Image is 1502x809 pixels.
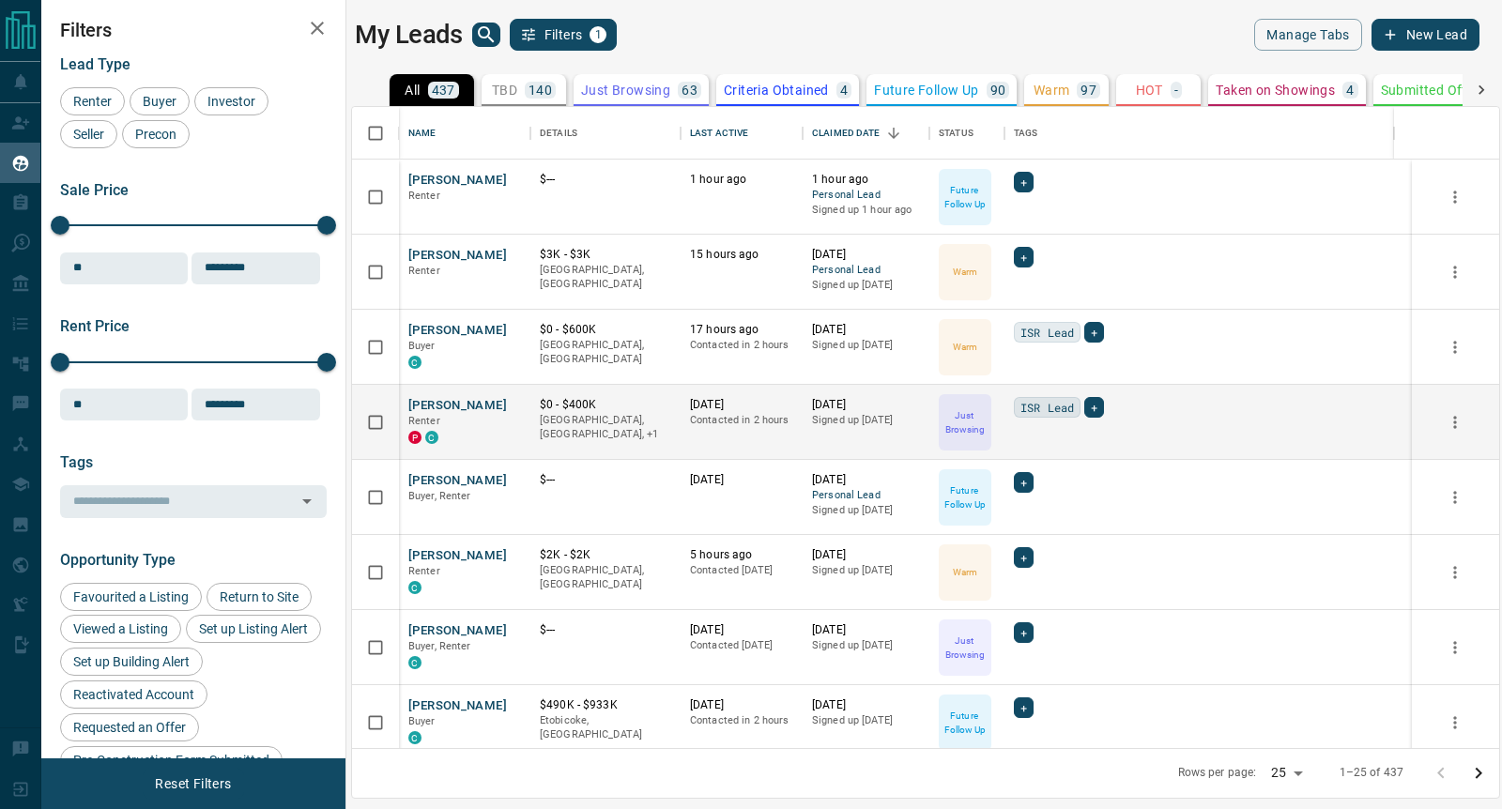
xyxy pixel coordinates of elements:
div: + [1014,172,1034,192]
p: Taken on Showings [1216,84,1335,97]
span: Renter [67,94,118,109]
div: Seller [60,120,117,148]
p: [DATE] [812,622,920,638]
button: [PERSON_NAME] [408,397,507,415]
p: Warm [953,340,977,354]
p: Signed up [DATE] [812,713,920,728]
p: [DATE] [690,472,793,488]
span: Rent Price [60,317,130,335]
p: Future Follow Up [874,84,978,97]
span: Favourited a Listing [67,589,195,604]
div: + [1084,397,1104,418]
div: Renter [60,87,125,115]
button: [PERSON_NAME] [408,547,507,565]
p: Warm [953,565,977,579]
div: Viewed a Listing [60,615,181,643]
p: 140 [529,84,552,97]
div: Name [408,107,437,160]
span: Requested an Offer [67,720,192,735]
p: $2K - $2K [540,547,671,563]
p: [DATE] [690,397,793,413]
button: more [1441,183,1469,211]
span: ISR Lead [1020,398,1074,417]
span: Buyer [408,340,436,352]
span: Renter [408,265,440,277]
div: condos.ca [408,356,421,369]
button: Reset Filters [143,768,243,800]
span: Personal Lead [812,188,920,204]
button: Open [294,488,320,514]
p: All [405,84,420,97]
p: 15 hours ago [690,247,793,263]
p: $--- [540,172,671,188]
span: Buyer, Renter [408,640,471,652]
span: + [1091,323,1097,342]
p: 1–25 of 437 [1340,765,1403,781]
div: Last Active [690,107,748,160]
div: Reactivated Account [60,680,207,709]
span: Return to Site [213,589,305,604]
button: more [1441,258,1469,286]
span: Viewed a Listing [67,621,175,636]
div: 25 [1264,759,1309,786]
div: Tags [1004,107,1394,160]
div: property.ca [408,431,421,444]
span: Buyer, Renter [408,490,471,502]
button: Manage Tabs [1254,19,1361,51]
div: Pre-Construction Form Submitted [60,746,283,774]
div: condos.ca [408,656,421,669]
p: [DATE] [812,472,920,488]
button: more [1441,558,1469,587]
div: condos.ca [425,431,438,444]
p: Just Browsing [581,84,670,97]
p: 97 [1081,84,1096,97]
button: more [1441,408,1469,436]
p: Signed up 1 hour ago [812,203,920,218]
p: [GEOGRAPHIC_DATA], [GEOGRAPHIC_DATA] [540,263,671,292]
div: + [1014,547,1034,568]
span: + [1020,173,1027,191]
button: [PERSON_NAME] [408,172,507,190]
p: Just Browsing [941,633,989,662]
div: condos.ca [408,581,421,594]
button: Go to next page [1460,755,1497,792]
p: TBD [492,84,517,97]
div: Investor [194,87,268,115]
p: Contacted in 2 hours [690,713,793,728]
div: Precon [122,120,190,148]
button: search button [472,23,500,47]
p: Rows per page: [1178,765,1257,781]
span: Personal Lead [812,488,920,504]
div: Favourited a Listing [60,583,202,611]
div: Details [540,107,577,160]
p: 1 hour ago [690,172,793,188]
div: Requested an Offer [60,713,199,741]
p: Contacted in 2 hours [690,413,793,428]
span: ISR Lead [1020,323,1074,342]
button: more [1441,483,1469,511]
button: [PERSON_NAME] [408,622,507,640]
div: Tags [1014,107,1038,160]
div: Set up Listing Alert [186,615,321,643]
span: + [1091,398,1097,417]
div: Details [530,107,681,160]
p: Criteria Obtained [724,84,829,97]
div: + [1014,472,1034,493]
div: Status [929,107,1004,160]
p: 5 hours ago [690,547,793,563]
p: HOT [1136,84,1163,97]
div: Set up Building Alert [60,648,203,676]
button: [PERSON_NAME] [408,472,507,490]
span: Seller [67,127,111,142]
p: [DATE] [812,397,920,413]
span: Pre-Construction Form Submitted [67,753,276,768]
span: Opportunity Type [60,551,176,569]
p: 4 [840,84,848,97]
p: [DATE] [812,247,920,263]
span: + [1020,548,1027,567]
p: [DATE] [812,547,920,563]
span: + [1020,698,1027,717]
span: + [1020,473,1027,492]
p: Signed up [DATE] [812,638,920,653]
span: Buyer [408,715,436,727]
